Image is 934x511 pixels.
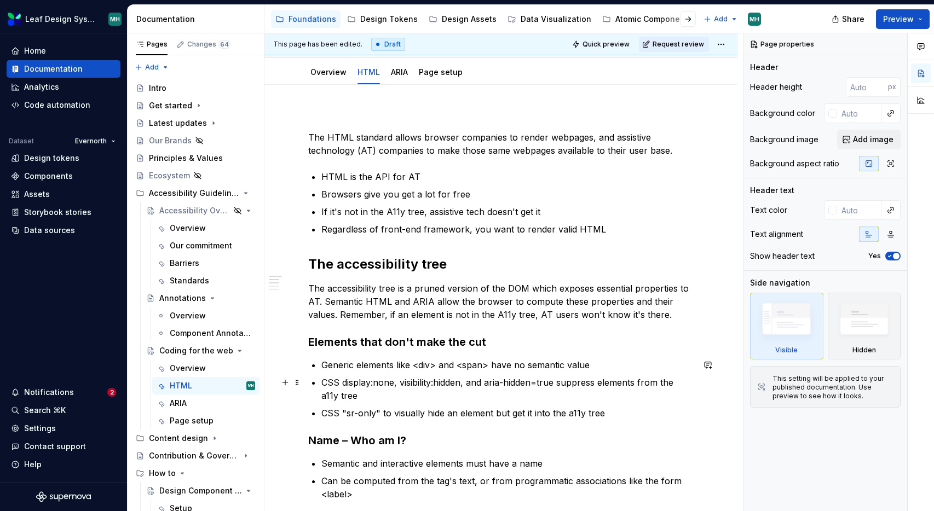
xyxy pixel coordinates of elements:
a: Foundations [271,10,341,28]
svg: Supernova Logo [36,491,91,502]
div: Background color [750,108,815,119]
div: Dataset [9,137,34,146]
div: Accessibility Overview [159,205,230,216]
a: ARIA [152,394,260,412]
div: Header [750,62,778,73]
a: Contribution & Governance [131,447,260,464]
button: Quick preview [569,37,635,52]
a: Overview [152,219,260,237]
div: Latest updates [149,118,207,129]
div: Text alignment [750,229,803,240]
a: Page setup [419,67,463,77]
a: Accessibility Overview [142,202,260,219]
a: Overview [152,307,260,324]
div: Coding for the web [159,345,233,356]
div: Standards [170,275,209,286]
a: Atomic Components [598,10,696,28]
a: Latest updates [131,114,260,132]
input: Auto [837,103,881,123]
button: Evernorth [70,133,120,149]
a: Barriers [152,254,260,272]
a: Ecosystem [131,167,260,184]
span: This page has been edited. [273,40,362,49]
button: Search ⌘K [7,402,120,419]
label: Yes [868,252,881,260]
div: Components [24,171,73,182]
a: Standards [152,272,260,289]
div: Content design [149,433,208,444]
div: Contribution & Governance [149,450,239,461]
span: 2 [107,388,116,397]
div: Principles & Values [149,153,223,164]
div: Atomic Components [615,14,692,25]
div: This setting will be applied to your published documentation. Use preview to see how it looks. [772,374,893,400]
div: Hidden [852,346,876,355]
div: Background aspect ratio [750,158,839,169]
a: Our commitment [152,237,260,254]
div: Page tree [271,8,698,30]
p: Generic elements like <div> and <span> have no semantic value [321,358,694,371]
p: The accessibility tree is a pruned version of the DOM which exposes essential properties to AT. S... [308,282,694,321]
input: Auto [837,200,881,220]
div: Settings [24,423,56,434]
div: Design tokens [24,153,79,164]
div: Visible [750,293,823,359]
a: Intro [131,79,260,97]
span: 64 [218,40,230,49]
span: Add image [853,134,893,145]
div: Hidden [828,293,901,359]
div: Overview [170,363,206,374]
a: Data Visualization [503,10,596,28]
div: Documentation [136,14,260,25]
div: Side navigation [750,277,810,288]
a: Design Assets [424,10,501,28]
div: MH [248,380,253,391]
div: Content design [131,429,260,447]
a: Components [7,167,120,185]
button: Contact support [7,438,120,455]
a: HTML [358,67,380,77]
a: Design Tokens [343,10,422,28]
div: Get started [149,100,192,111]
div: Visible [775,346,798,355]
button: Add image [837,130,901,149]
div: Contact support [24,441,86,452]
div: Help [24,459,42,470]
a: Storybook stories [7,204,120,221]
div: Changes [187,40,230,49]
div: Show header text [750,251,815,262]
strong: The accessibility tree [308,256,447,272]
div: Accessibility Guidelines [131,184,260,202]
div: Our commitment [170,240,232,251]
div: Accessibility Guidelines [149,188,239,199]
button: Add [700,11,741,27]
button: Leaf Design SystemMH [2,7,125,31]
div: ARIA [170,398,187,409]
div: Ecosystem [149,170,190,181]
a: HTMLMH [152,377,260,394]
a: Our Brands [131,132,260,149]
div: Storybook stories [24,207,91,218]
span: Request review [653,40,704,49]
a: Overview [152,359,260,377]
a: Analytics [7,78,120,96]
div: Code automation [24,100,90,111]
span: Evernorth [75,137,107,146]
a: Component Annotations [152,324,260,342]
div: Pages [136,40,168,49]
h3: Elements that don't make the cut [308,334,694,350]
div: MH [749,15,759,24]
div: Header text [750,185,794,196]
div: ARIA [387,60,412,83]
p: The HTML standard allows browser companies to render webpages, and assistive technology (AT) comp... [308,131,694,157]
div: MH [110,15,120,24]
a: Design Component Process [142,482,260,500]
span: Add [714,15,728,24]
span: Quick preview [583,40,630,49]
p: HTML is the API for AT [321,170,694,183]
button: Add [131,60,172,75]
p: If it's not in the A11y tree, assistive tech doesn't get it [321,205,694,218]
p: px [888,83,896,91]
a: Assets [7,185,120,203]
